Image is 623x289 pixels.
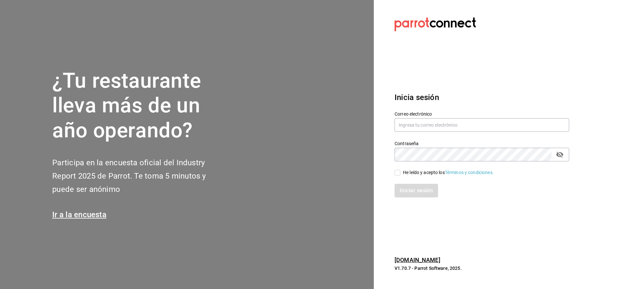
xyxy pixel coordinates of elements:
[52,69,227,143] h1: ¿Tu restaurante lleva más de un año operando?
[395,111,569,116] label: Correo electrónico
[395,118,569,132] input: Ingresa tu correo electrónico
[395,141,569,145] label: Contraseña
[445,170,494,175] a: Términos y condiciones.
[52,156,227,196] h2: Participa en la encuesta oficial del Industry Report 2025 de Parrot. Te toma 5 minutos y puede se...
[554,149,565,160] button: passwordField
[52,210,106,219] a: Ir a la encuesta
[395,92,569,103] h3: Inicia sesión
[395,257,440,263] a: [DOMAIN_NAME]
[403,169,494,176] div: He leído y acepto los
[395,265,569,271] p: V1.70.7 - Parrot Software, 2025.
